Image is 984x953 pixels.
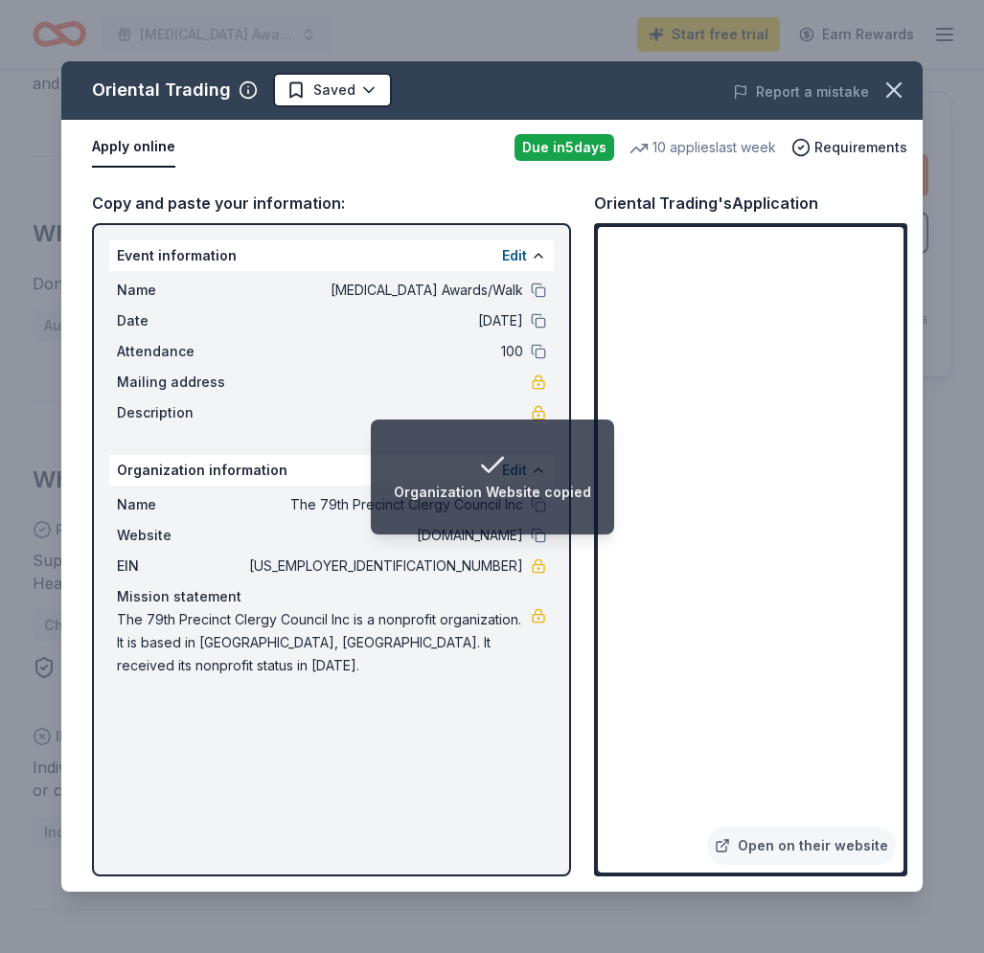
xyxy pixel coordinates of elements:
div: Organization Website copied [394,481,591,504]
span: [DATE] [245,309,523,332]
span: Mailing address [117,371,245,394]
span: Date [117,309,245,332]
button: Saved [273,73,392,107]
span: Website [117,524,245,547]
span: Requirements [814,136,907,159]
button: Edit [502,244,527,267]
span: The 79th Precinct Clergy Council Inc is a nonprofit organization. It is based in [GEOGRAPHIC_DATA... [117,608,531,677]
span: Attendance [117,340,245,363]
button: Apply online [92,127,175,168]
span: [DOMAIN_NAME] [245,524,523,547]
span: 100 [245,340,523,363]
div: Organization information [109,455,554,486]
a: Open on their website [707,827,896,865]
div: Copy and paste your information: [92,191,571,216]
span: Name [117,493,245,516]
span: The 79th Precinct Clergy Council Inc [245,493,523,516]
div: 10 applies last week [629,136,776,159]
div: Mission statement [117,585,546,608]
span: [MEDICAL_DATA] Awards/Walk [245,279,523,302]
span: Name [117,279,245,302]
span: Saved [313,79,355,102]
div: Oriental Trading's Application [594,191,818,216]
span: EIN [117,555,245,578]
div: Oriental Trading [92,75,231,105]
div: Due in 5 days [515,134,614,161]
div: Event information [109,240,554,271]
button: Requirements [791,136,907,159]
button: Report a mistake [733,80,869,103]
span: Description [117,401,245,424]
span: [US_EMPLOYER_IDENTIFICATION_NUMBER] [245,555,523,578]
